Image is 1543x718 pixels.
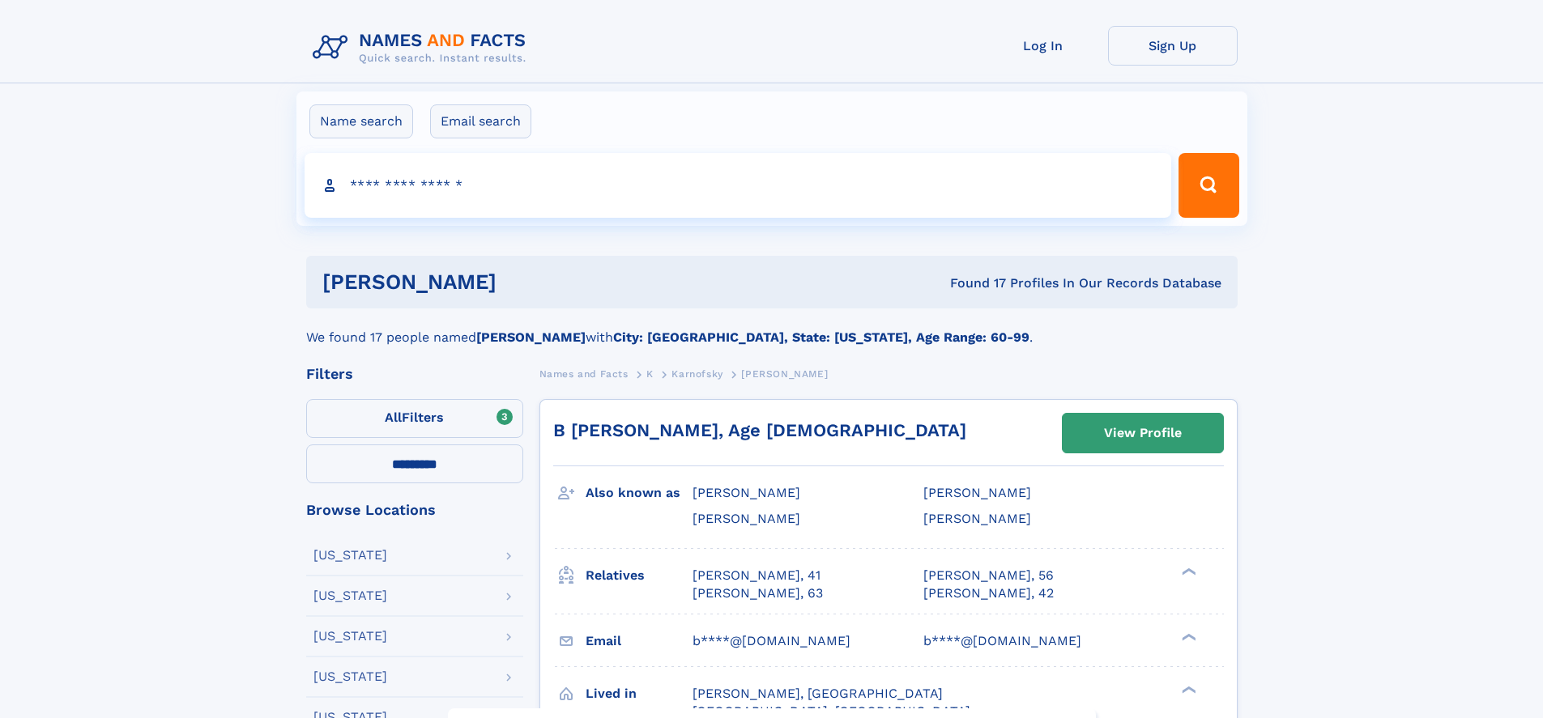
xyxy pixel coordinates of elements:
[1178,566,1197,576] div: ❯
[313,589,387,602] div: [US_STATE]
[309,104,413,138] label: Name search
[693,511,800,526] span: [PERSON_NAME]
[306,399,523,438] label: Filters
[306,367,523,381] div: Filters
[306,26,539,70] img: Logo Names and Facts
[978,26,1108,66] a: Log In
[923,511,1031,526] span: [PERSON_NAME]
[586,479,693,507] h3: Also known as
[671,363,722,384] a: Karnofsky
[430,104,531,138] label: Email search
[586,627,693,655] h3: Email
[693,567,821,584] a: [PERSON_NAME], 41
[1063,414,1223,452] a: View Profile
[305,153,1172,218] input: search input
[313,549,387,562] div: [US_STATE]
[476,329,586,345] b: [PERSON_NAME]
[1179,153,1238,218] button: Search Button
[671,368,722,380] span: Karnofsky
[693,485,800,500] span: [PERSON_NAME]
[586,562,693,589] h3: Relatives
[646,363,654,384] a: K
[1178,631,1197,642] div: ❯
[539,363,629,384] a: Names and Facts
[313,670,387,683] div: [US_STATE]
[1104,414,1182,452] div: View Profile
[693,584,823,602] a: [PERSON_NAME], 63
[723,274,1221,292] div: Found 17 Profiles In Our Records Database
[923,584,1054,602] a: [PERSON_NAME], 42
[923,485,1031,500] span: [PERSON_NAME]
[385,410,402,425] span: All
[613,329,1029,345] b: City: [GEOGRAPHIC_DATA], State: [US_STATE], Age Range: 60-99
[1178,684,1197,695] div: ❯
[741,368,828,380] span: [PERSON_NAME]
[322,272,723,292] h1: [PERSON_NAME]
[1108,26,1238,66] a: Sign Up
[306,503,523,517] div: Browse Locations
[553,420,966,440] a: B [PERSON_NAME], Age [DEMOGRAPHIC_DATA]
[923,567,1054,584] a: [PERSON_NAME], 56
[693,686,943,701] span: [PERSON_NAME], [GEOGRAPHIC_DATA]
[586,680,693,707] h3: Lived in
[306,308,1238,347] div: We found 17 people named with .
[313,630,387,643] div: [US_STATE]
[646,368,654,380] span: K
